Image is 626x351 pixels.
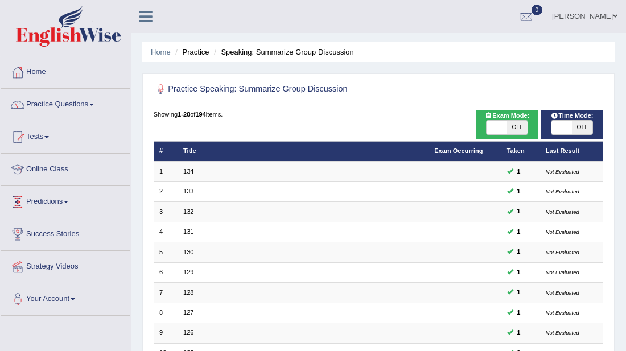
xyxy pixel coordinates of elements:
td: 2 [154,181,178,201]
td: 9 [154,323,178,343]
a: 127 [183,309,193,316]
a: Home [1,56,130,85]
a: Practice Questions [1,89,130,117]
a: Strategy Videos [1,251,130,279]
a: Exam Occurring [434,147,483,154]
span: Time Mode: [547,111,597,121]
small: Not Evaluated [546,249,579,255]
small: Not Evaluated [546,309,579,316]
a: 133 [183,188,193,195]
td: 3 [154,202,178,222]
small: Not Evaluated [546,290,579,296]
span: You can still take this question [513,247,524,257]
small: Not Evaluated [546,209,579,215]
span: You can still take this question [513,267,524,278]
a: 129 [183,269,193,275]
span: OFF [572,121,592,134]
li: Practice [172,47,209,57]
a: 134 [183,168,193,175]
th: Taken [501,141,540,161]
a: Success Stories [1,218,130,247]
a: Home [151,48,171,56]
li: Speaking: Summarize Group Discussion [211,47,354,57]
td: 5 [154,242,178,262]
span: You can still take this question [513,328,524,338]
span: You can still take this question [513,308,524,318]
a: 126 [183,329,193,336]
small: Not Evaluated [546,329,579,336]
a: Tests [1,121,130,150]
a: Predictions [1,186,130,214]
a: Your Account [1,283,130,312]
span: You can still take this question [513,287,524,298]
a: 132 [183,208,193,215]
th: # [154,141,178,161]
th: Last Result [540,141,603,161]
div: Show exams occurring in exams [476,110,539,139]
small: Not Evaluated [546,229,579,235]
small: Not Evaluated [546,269,579,275]
td: 6 [154,262,178,282]
td: 8 [154,303,178,323]
span: You can still take this question [513,167,524,177]
td: 4 [154,222,178,242]
small: Not Evaluated [546,168,579,175]
span: You can still take this question [513,187,524,197]
td: 1 [154,162,178,181]
a: 131 [183,228,193,235]
h2: Practice Speaking: Summarize Group Discussion [154,82,433,97]
span: You can still take this question [513,227,524,237]
span: 0 [532,5,543,15]
span: OFF [507,121,528,134]
b: 194 [195,111,205,118]
a: 130 [183,249,193,255]
span: Exam Mode: [481,111,533,121]
span: You can still take this question [513,207,524,217]
a: Online Class [1,154,130,182]
b: 1-20 [178,111,190,118]
th: Title [178,141,429,161]
small: Not Evaluated [546,188,579,195]
td: 7 [154,283,178,303]
a: 128 [183,289,193,296]
div: Showing of items. [154,110,604,119]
